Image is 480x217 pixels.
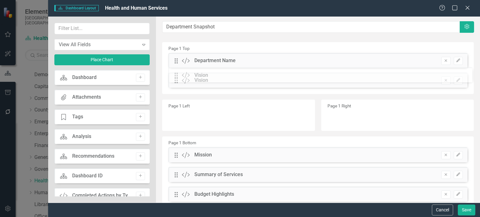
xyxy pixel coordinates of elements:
[54,23,150,34] input: Filter List...
[194,151,212,159] div: Mission
[194,191,234,198] div: Budget Highlights
[72,133,91,140] div: Analysis
[194,72,208,79] div: Vision
[72,192,133,199] div: Completed Actions by Type
[168,46,190,51] small: Page 1 Top
[54,54,150,65] button: Place Chart
[105,5,167,11] span: Health and Human Services
[194,171,243,178] div: Summary of Services
[72,94,101,101] div: Attachments
[432,205,453,215] button: Cancel
[72,113,83,121] div: Tags
[194,57,236,64] div: Department Name
[168,140,196,145] small: Page 1 Bottom
[168,103,190,108] small: Page 1 Left
[72,74,97,81] div: Dashboard
[162,21,460,33] input: Layout Name
[72,172,102,180] div: Dashboard ID
[72,153,114,160] div: Recommendations
[458,205,475,215] button: Save
[327,103,351,108] small: Page 1 Right
[59,41,139,48] div: View All Fields
[54,5,99,11] span: Dashboard Layout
